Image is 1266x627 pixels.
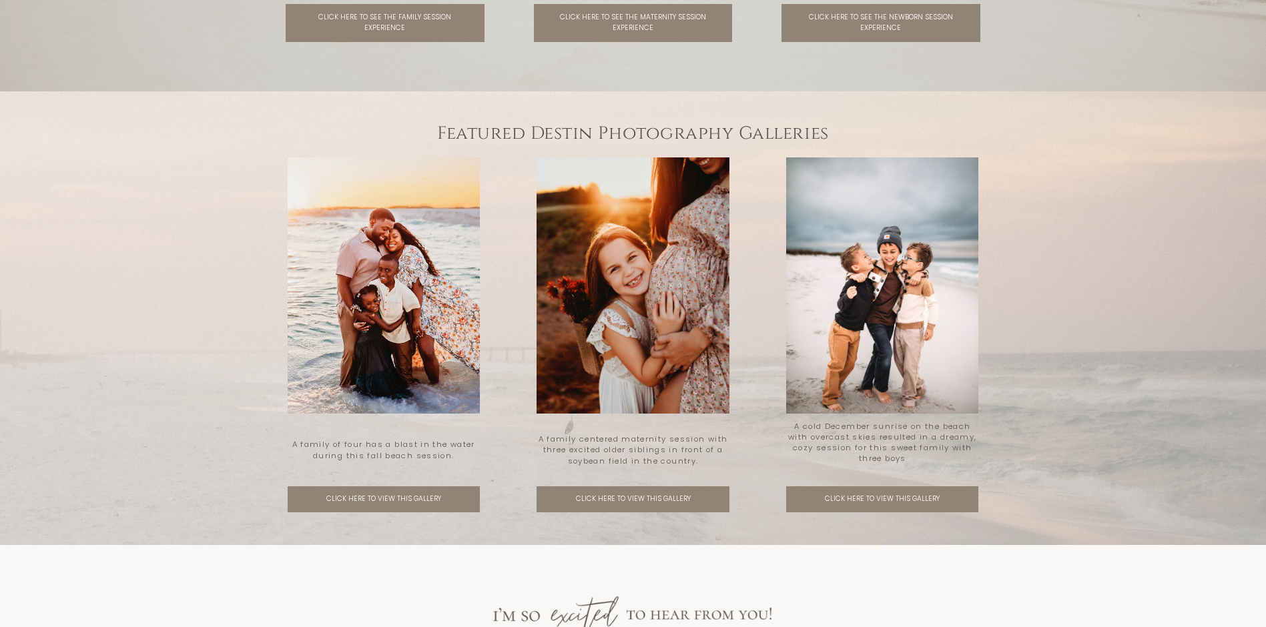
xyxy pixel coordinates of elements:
p: A cold December sunrise on the beach with overcast skies resulted in a dreamy, cozy session for t... [786,421,978,464]
p: A family of four has a blast in the water during this fall beach session. [288,439,480,460]
h2: Featured Destin Photography Galleries [437,125,829,143]
a: Click here to view this gallery [786,486,978,512]
a: click here to see the maternity session experience [534,4,732,42]
a: click here to see the family session experience [286,4,484,42]
a: Click here to view this gallery [537,486,729,512]
a: Click here to view this gallery [288,486,480,512]
a: click here to see the newborn session experience [781,4,980,42]
p: A family centered maternity session with three excited older siblings in front of a soybean field... [537,434,729,466]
